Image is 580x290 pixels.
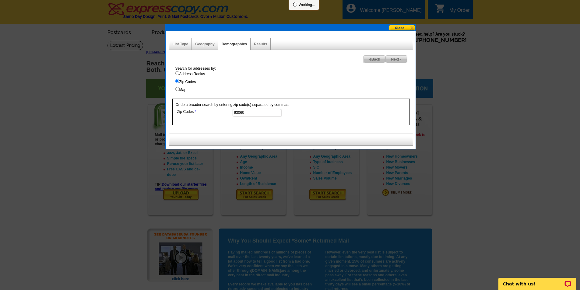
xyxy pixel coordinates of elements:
[364,56,385,63] span: Back
[369,58,371,61] img: button-prev-arrow-gray.png
[385,55,407,63] a: Next
[254,42,267,46] a: Results
[175,79,413,85] label: Zip Codes
[293,2,297,7] img: loading...
[399,58,402,61] img: button-next-arrow-gray.png
[173,42,188,46] a: List Type
[494,271,580,290] iframe: LiveChat chat widget
[172,66,413,93] div: Search for addresses by:
[175,87,179,91] input: Map
[222,42,247,46] a: Demographics
[363,55,386,63] a: Back
[175,71,179,75] input: Address Radius
[175,71,413,77] label: Address Radius
[195,42,214,46] a: Geography
[177,109,232,114] label: Zip Codes
[386,56,407,63] span: Next
[175,87,413,93] label: Map
[175,79,179,83] input: Zip Codes
[172,99,410,125] div: Or do a broader search by entering zip code(s) separated by commas.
